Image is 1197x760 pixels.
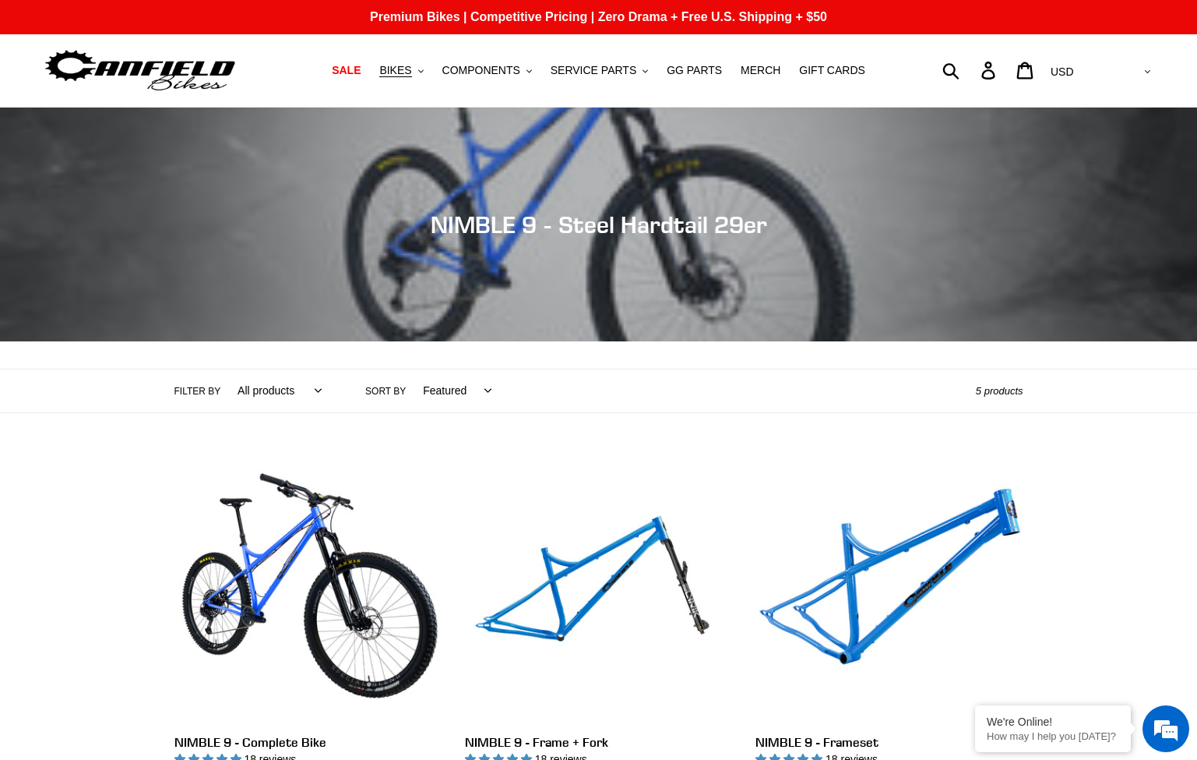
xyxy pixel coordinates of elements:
a: MERCH [733,60,788,81]
span: GIFT CARDS [799,64,865,77]
label: Sort by [365,384,406,398]
span: SALE [332,64,361,77]
input: Search [951,53,991,87]
span: NIMBLE 9 - Steel Hardtail 29er [431,210,767,239]
label: Filter by [174,384,221,398]
span: GG PARTS [667,64,722,77]
a: GIFT CARDS [791,60,873,81]
a: SALE [324,60,368,81]
button: COMPONENTS [435,60,540,81]
span: BIKES [379,64,411,77]
img: Canfield Bikes [43,46,238,95]
div: We're Online! [987,716,1119,728]
button: SERVICE PARTS [543,60,656,81]
span: COMPONENTS [442,64,520,77]
p: How may I help you today? [987,730,1119,742]
span: SERVICE PARTS [551,64,636,77]
button: BIKES [371,60,431,81]
a: GG PARTS [659,60,730,81]
span: MERCH [741,64,780,77]
span: 5 products [976,385,1023,397]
